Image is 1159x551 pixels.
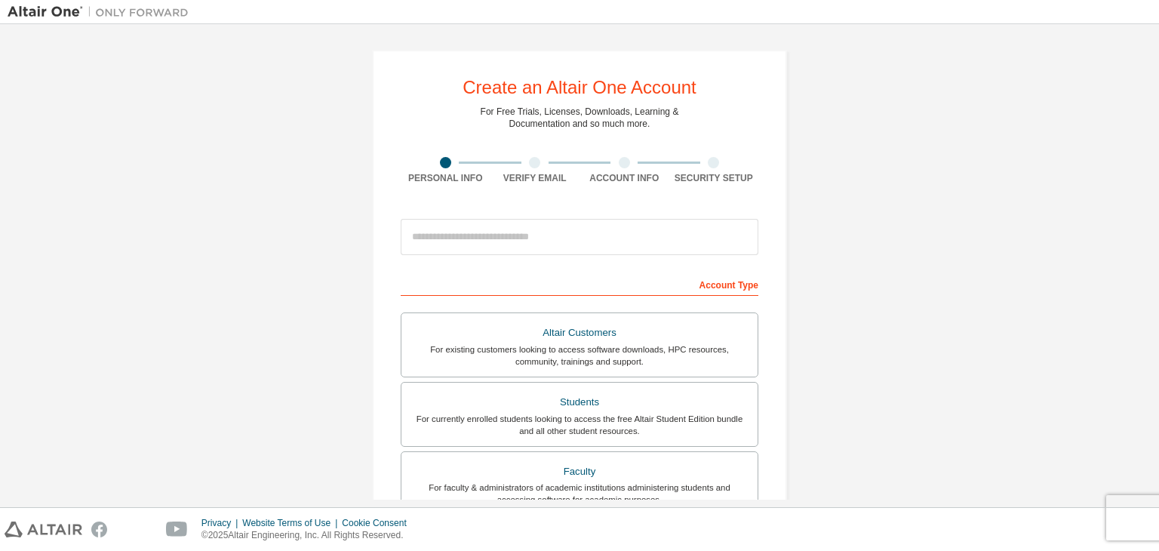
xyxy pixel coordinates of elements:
[342,517,415,529] div: Cookie Consent
[401,172,490,184] div: Personal Info
[410,413,749,437] div: For currently enrolled students looking to access the free Altair Student Edition bundle and all ...
[8,5,196,20] img: Altair One
[410,461,749,482] div: Faculty
[579,172,669,184] div: Account Info
[410,343,749,368] div: For existing customers looking to access software downloads, HPC resources, community, trainings ...
[410,322,749,343] div: Altair Customers
[410,482,749,506] div: For faculty & administrators of academic institutions administering students and accessing softwa...
[669,172,759,184] div: Security Setup
[5,522,82,537] img: altair_logo.svg
[401,272,758,296] div: Account Type
[490,172,580,184] div: Verify Email
[201,529,416,542] p: © 2025 Altair Engineering, Inc. All Rights Reserved.
[166,522,188,537] img: youtube.svg
[410,392,749,413] div: Students
[463,78,696,97] div: Create an Altair One Account
[481,106,679,130] div: For Free Trials, Licenses, Downloads, Learning & Documentation and so much more.
[201,517,242,529] div: Privacy
[242,517,342,529] div: Website Terms of Use
[91,522,107,537] img: facebook.svg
